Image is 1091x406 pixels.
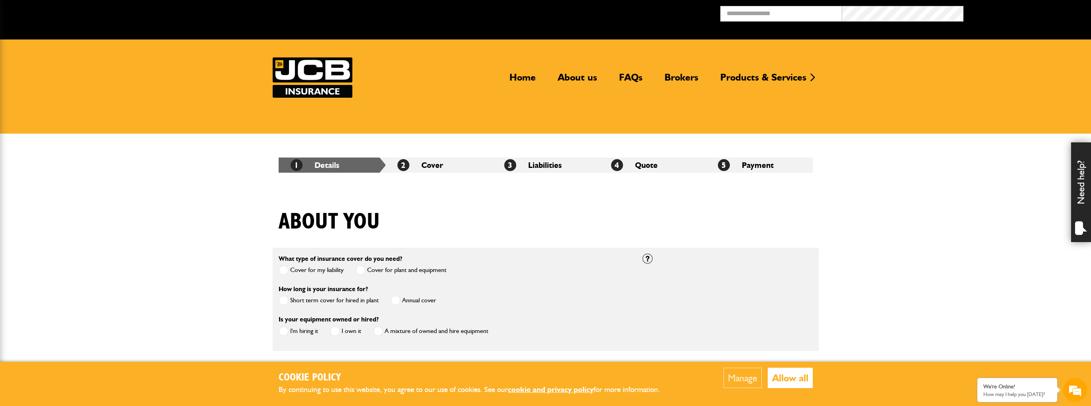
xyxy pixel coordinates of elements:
span: 1 [291,159,303,171]
li: Cover [385,158,492,173]
a: JCB Insurance Services [273,57,352,98]
li: Details [279,158,385,173]
span: 5 [718,159,730,171]
div: We're Online! [983,383,1051,390]
span: 3 [504,159,516,171]
label: How long is your insurance for? [279,286,368,292]
a: Products & Services [714,71,812,90]
label: Short term cover for hired in plant [279,296,379,305]
p: By continuing to use this website, you agree to our use of cookies. See our for more information. [279,384,673,396]
label: Cover for my liability [279,265,344,275]
button: Manage [723,368,762,388]
label: What type of insurance cover do you need? [279,256,402,262]
label: Cover for plant and equipment [356,265,446,275]
img: JCB Insurance Services logo [273,57,352,98]
h1: About you [279,209,380,235]
p: How may I help you today? [983,391,1051,397]
li: Payment [706,158,813,173]
a: About us [552,71,603,90]
span: 2 [397,159,409,171]
label: Annual cover [391,296,436,305]
label: Is your equipment owned or hired? [279,316,379,323]
li: Quote [599,158,706,173]
h2: Cookie Policy [279,372,673,384]
label: I own it [330,326,361,336]
button: Allow all [768,368,813,388]
div: Need help? [1071,142,1091,242]
a: Brokers [659,71,704,90]
label: I'm hiring it [279,326,318,336]
span: 4 [611,159,623,171]
a: cookie and privacy policy [508,385,594,394]
label: A mixture of owned and hire equipment [373,326,488,336]
a: Home [503,71,542,90]
li: Liabilities [492,158,599,173]
button: Broker Login [963,6,1085,18]
a: FAQs [613,71,649,90]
